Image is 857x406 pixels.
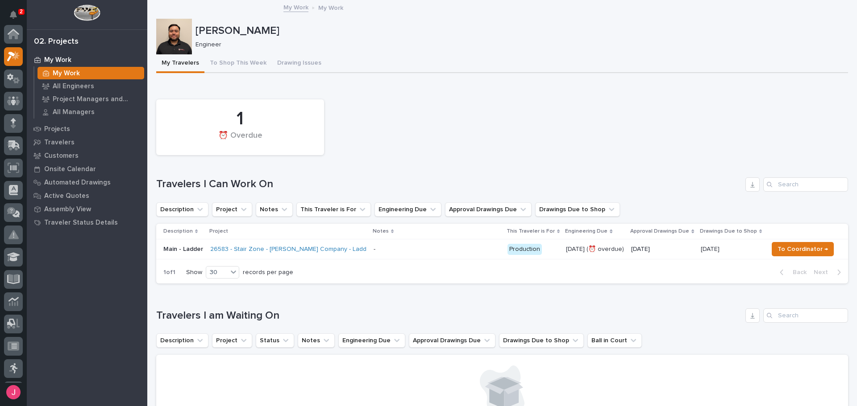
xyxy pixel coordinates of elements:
p: Engineer [196,41,841,49]
a: Travelers [27,135,147,149]
p: [DATE] [631,246,693,253]
a: My Work [34,67,147,79]
button: Notes [298,333,335,348]
p: Customers [44,152,79,160]
button: Back [773,268,810,276]
p: My Work [53,70,80,78]
p: My Work [318,2,343,12]
button: Project [212,333,252,348]
p: Assembly View [44,205,91,213]
button: Description [156,202,208,217]
div: 02. Projects [34,37,79,47]
button: Status [256,333,294,348]
p: This Traveler is For [507,226,555,236]
div: Production [508,244,542,255]
input: Search [763,177,848,192]
p: Description [163,226,193,236]
a: Traveler Status Details [27,216,147,229]
p: All Managers [53,108,95,116]
p: Active Quotes [44,192,89,200]
button: Notes [256,202,293,217]
button: Engineering Due [374,202,441,217]
a: My Work [283,2,308,12]
p: 2 [20,8,23,15]
button: Engineering Due [338,333,405,348]
h1: Travelers I Can Work On [156,178,742,191]
button: Next [810,268,848,276]
span: Next [814,268,833,276]
input: Search [763,308,848,323]
button: Approval Drawings Due [409,333,495,348]
button: Project [212,202,252,217]
button: Notifications [4,5,23,24]
button: My Travelers [156,54,204,73]
p: Drawings Due to Shop [700,226,757,236]
p: Automated Drawings [44,179,111,187]
p: 1 of 1 [156,262,183,283]
button: To Shop This Week [204,54,272,73]
div: Notifications2 [11,11,23,25]
a: My Work [27,53,147,66]
button: To Coordinator → [772,242,834,256]
button: This Traveler is For [296,202,371,217]
tr: Main - Ladder26583 - Stair Zone - [PERSON_NAME] Company - Ladder with Platform - Production[DATE]... [156,239,848,259]
a: Project Managers and Engineers [34,93,147,105]
p: records per page [243,269,293,276]
div: 30 [206,268,228,277]
button: Drawing Issues [272,54,327,73]
p: My Work [44,56,71,64]
p: [DATE] (⏰ overdue) [566,246,624,253]
a: All Managers [34,106,147,118]
p: Travelers [44,139,75,147]
div: ⏰ Overdue [171,131,309,150]
p: Show [186,269,202,276]
div: 1 [171,108,309,130]
img: Workspace Logo [74,4,100,21]
a: Assembly View [27,202,147,216]
span: Back [787,268,807,276]
a: Projects [27,122,147,135]
a: Active Quotes [27,189,147,202]
a: Automated Drawings [27,176,147,189]
p: [DATE] [701,244,721,253]
h1: Travelers I am Waiting On [156,309,742,322]
p: Onsite Calendar [44,165,96,173]
button: users-avatar [4,383,23,402]
a: All Engineers [34,80,147,92]
p: Main - Ladder [163,246,203,253]
button: Ball in Court [587,333,642,348]
span: To Coordinator → [778,244,828,254]
p: Notes [373,226,389,236]
button: Approval Drawings Due [445,202,532,217]
p: [PERSON_NAME] [196,25,845,37]
p: Approval Drawings Due [630,226,689,236]
a: Customers [27,149,147,162]
p: Project [209,226,228,236]
button: Drawings Due to Shop [499,333,584,348]
p: Project Managers and Engineers [53,95,141,103]
p: Traveler Status Details [44,219,118,227]
button: Description [156,333,208,348]
a: 26583 - Stair Zone - [PERSON_NAME] Company - Ladder with Platform [210,246,411,253]
a: Onsite Calendar [27,162,147,176]
p: Projects [44,125,70,133]
div: - [374,246,375,253]
p: All Engineers [53,82,94,90]
p: Engineering Due [565,226,607,236]
button: Drawings Due to Shop [535,202,620,217]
